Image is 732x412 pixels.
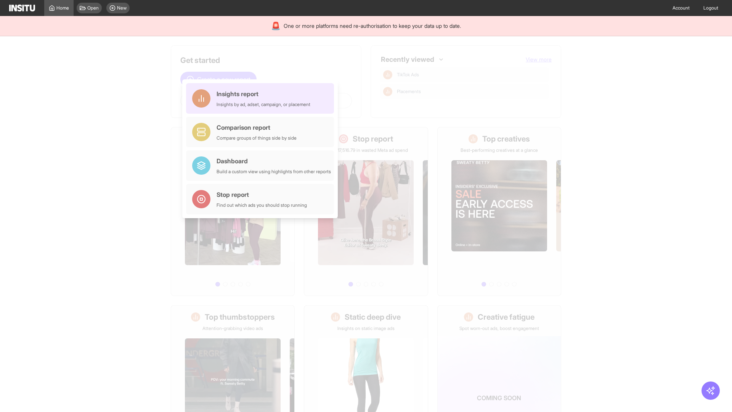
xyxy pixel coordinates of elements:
[284,22,461,30] span: One or more platforms need re-authorisation to keep your data up to date.
[217,89,310,98] div: Insights report
[217,101,310,108] div: Insights by ad, adset, campaign, or placement
[217,190,307,199] div: Stop report
[217,202,307,208] div: Find out which ads you should stop running
[217,169,331,175] div: Build a custom view using highlights from other reports
[9,5,35,11] img: Logo
[87,5,99,11] span: Open
[217,123,297,132] div: Comparison report
[117,5,127,11] span: New
[271,21,281,31] div: 🚨
[217,135,297,141] div: Compare groups of things side by side
[217,156,331,166] div: Dashboard
[56,5,69,11] span: Home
